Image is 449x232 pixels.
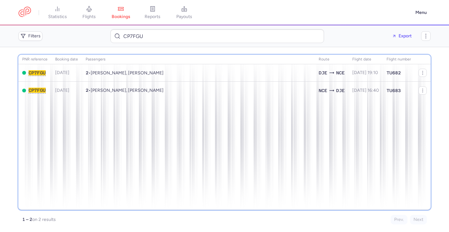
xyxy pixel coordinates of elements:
[82,14,96,20] span: flights
[387,31,416,41] button: Export
[319,69,327,76] span: Djerba-Zarzis, Djerba, Tunisia
[176,14,192,20] span: payouts
[18,7,31,18] a: CitizenPlane red outlined logo
[29,70,46,75] span: CP7FGU
[42,6,73,20] a: statistics
[412,7,431,19] button: Menu
[86,88,164,93] span: •
[28,34,41,39] span: Filters
[399,34,412,38] span: Export
[18,31,42,41] button: Filters
[137,6,168,20] a: reports
[82,55,315,64] th: Passengers
[352,88,379,93] span: [DATE] 16:40
[391,215,407,224] button: Prev.
[383,55,415,64] th: Flight number
[319,87,327,94] span: Cote D'azur International Airport, Nice, France
[336,87,345,94] span: Djerba-Zarzis, Djerba, Tunisia
[86,70,164,76] span: •
[348,55,383,64] th: flight date
[86,70,88,75] span: 2
[336,69,345,76] span: Cote D'azur International Airport, Nice, France
[352,70,378,75] span: [DATE] 19:10
[105,6,137,20] a: bookings
[315,55,348,64] th: Route
[73,6,105,20] a: flights
[110,29,324,43] input: Search bookings (PNR, name...)
[29,70,46,76] button: CP7FGU
[48,14,67,20] span: statistics
[112,14,130,20] span: bookings
[18,55,51,64] th: PNR reference
[55,88,69,93] span: [DATE]
[29,88,46,93] button: CP7FGU
[387,87,401,94] span: TU683
[410,215,427,224] button: Next
[168,6,200,20] a: payouts
[86,88,88,93] span: 2
[51,55,82,64] th: Booking date
[91,88,164,93] span: Gerard BILLET, Annick DUEZ
[145,14,160,20] span: reports
[91,70,164,76] span: Gerard BILLET, Annick DUEZ
[387,70,401,76] span: TU682
[32,217,56,222] span: on 2 results
[55,70,69,75] span: [DATE]
[22,217,32,222] strong: 1 – 2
